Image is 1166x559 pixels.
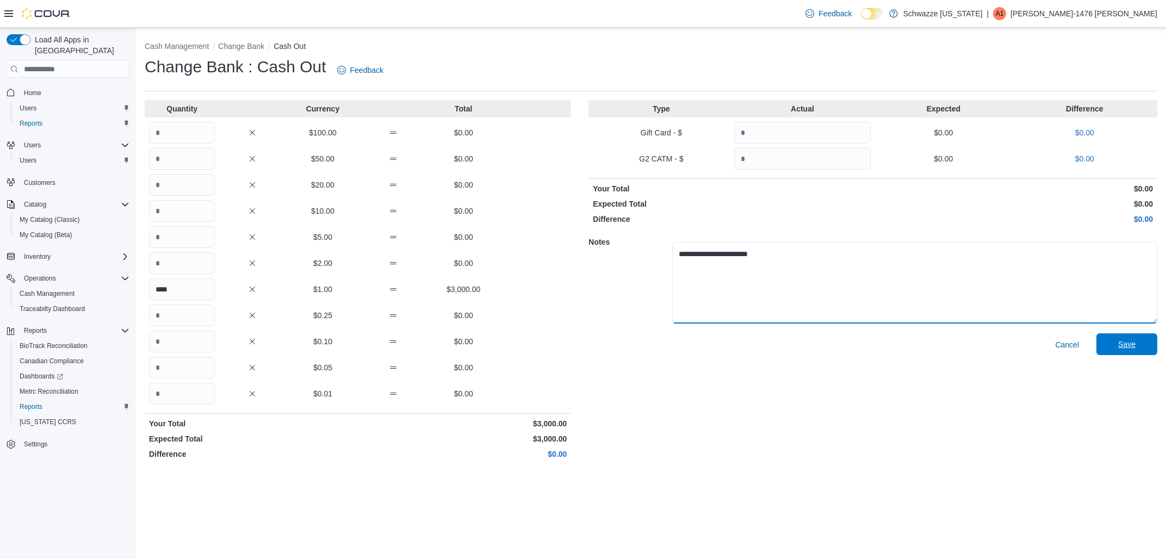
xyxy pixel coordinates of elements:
[145,41,1157,54] nav: An example of EuiBreadcrumbs
[11,212,134,227] button: My Catalog (Classic)
[11,369,134,384] a: Dashboards
[20,372,63,381] span: Dashboards
[24,326,47,335] span: Reports
[431,284,497,295] p: $3,000.00
[149,122,215,144] input: Quantity
[20,437,129,451] span: Settings
[20,289,75,298] span: Cash Management
[24,252,51,261] span: Inventory
[360,418,567,429] p: $3,000.00
[11,227,134,243] button: My Catalog (Beta)
[875,214,1153,225] p: $0.00
[290,388,356,399] p: $0.01
[20,215,80,224] span: My Catalog (Classic)
[20,324,129,337] span: Reports
[290,310,356,321] p: $0.25
[24,141,41,150] span: Users
[2,175,134,190] button: Customers
[593,183,871,194] p: Your Total
[20,402,42,411] span: Reports
[20,86,46,100] a: Home
[1096,333,1157,355] button: Save
[20,438,52,451] a: Settings
[149,357,215,378] input: Quantity
[7,80,129,480] nav: Complex example
[1055,339,1079,350] span: Cancel
[903,7,983,20] p: Schwazze [US_STATE]
[431,362,497,373] p: $0.00
[15,415,80,428] a: [US_STATE] CCRS
[15,102,129,115] span: Users
[290,258,356,269] p: $2.00
[593,153,729,164] p: G2 CATM - $
[24,200,46,209] span: Catalog
[1118,339,1136,350] span: Save
[350,65,383,76] span: Feedback
[290,336,356,347] p: $0.10
[20,357,84,365] span: Canadian Compliance
[145,42,209,51] button: Cash Management
[20,198,51,211] button: Catalog
[2,84,134,100] button: Home
[11,414,134,430] button: [US_STATE] CCRS
[145,56,326,78] h1: Change Bank : Cash Out
[149,383,215,405] input: Quantity
[15,339,92,352] a: BioTrack Reconciliation
[2,249,134,264] button: Inventory
[22,8,71,19] img: Cova
[1016,127,1153,138] p: $0.00
[15,385,83,398] a: Metrc Reconciliation
[431,310,497,321] p: $0.00
[11,286,134,301] button: Cash Management
[290,206,356,216] p: $10.00
[431,127,497,138] p: $0.00
[11,353,134,369] button: Canadian Compliance
[15,228,129,241] span: My Catalog (Beta)
[149,449,356,459] p: Difference
[875,183,1153,194] p: $0.00
[15,355,88,368] a: Canadian Compliance
[20,250,55,263] button: Inventory
[11,384,134,399] button: Metrc Reconciliation
[2,197,134,212] button: Catalog
[15,154,129,167] span: Users
[20,119,42,128] span: Reports
[24,274,56,283] span: Operations
[15,370,67,383] a: Dashboards
[20,156,36,165] span: Users
[2,323,134,338] button: Reports
[24,178,55,187] span: Customers
[15,370,129,383] span: Dashboards
[875,103,1012,114] p: Expected
[993,7,1006,20] div: Allyson-1476 Miller
[149,305,215,326] input: Quantity
[431,388,497,399] p: $0.00
[149,103,215,114] p: Quantity
[431,258,497,269] p: $0.00
[290,284,356,295] p: $1.00
[861,8,884,20] input: Dark Mode
[290,127,356,138] p: $100.00
[20,176,60,189] a: Customers
[290,179,356,190] p: $20.00
[875,127,1012,138] p: $0.00
[2,271,134,286] button: Operations
[11,101,134,116] button: Users
[20,139,129,152] span: Users
[20,272,60,285] button: Operations
[431,232,497,243] p: $0.00
[15,415,129,428] span: Washington CCRS
[15,228,77,241] a: My Catalog (Beta)
[15,287,79,300] a: Cash Management
[875,153,1012,164] p: $0.00
[290,232,356,243] p: $5.00
[20,139,45,152] button: Users
[149,148,215,170] input: Quantity
[15,213,84,226] a: My Catalog (Classic)
[149,278,215,300] input: Quantity
[1016,103,1153,114] p: Difference
[734,122,871,144] input: Quantity
[15,117,47,130] a: Reports
[588,231,670,253] h5: Notes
